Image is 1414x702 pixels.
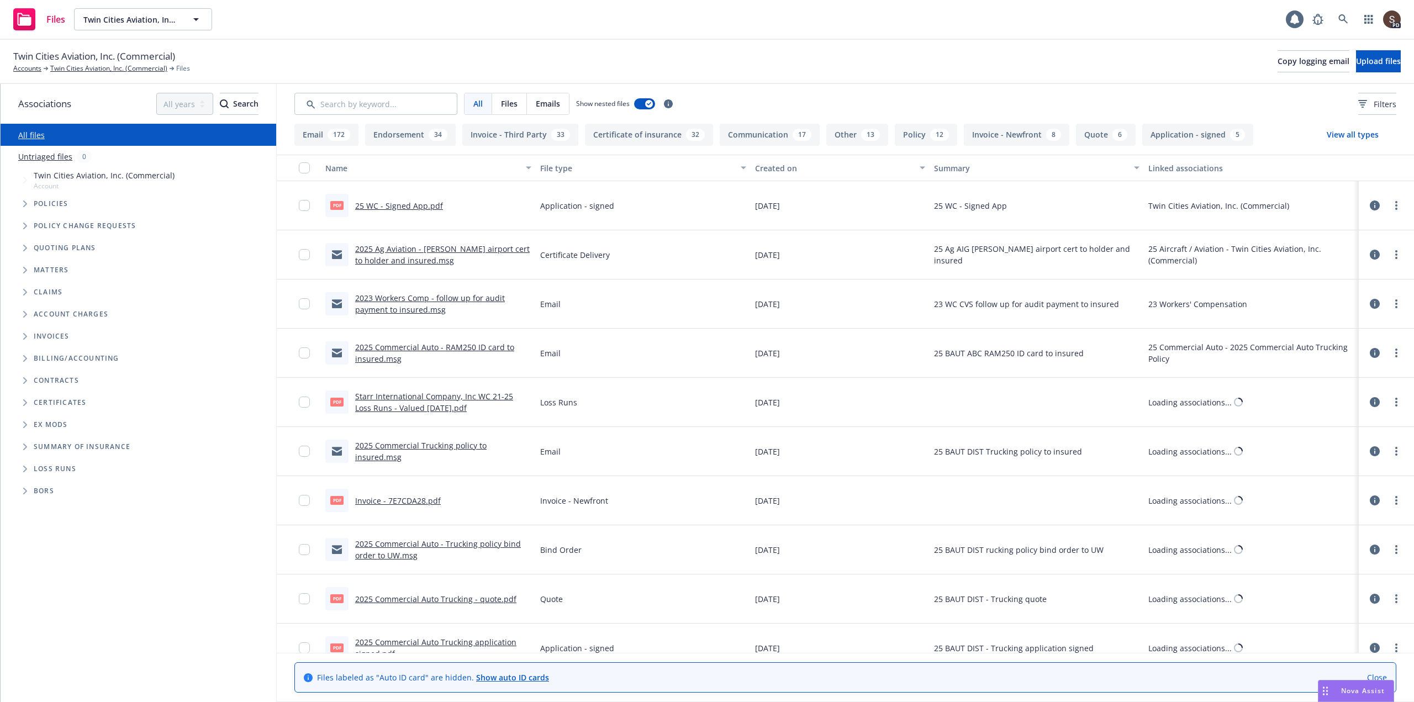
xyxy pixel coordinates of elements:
[1076,124,1136,146] button: Quote
[755,544,780,556] span: [DATE]
[83,14,179,25] span: Twin Cities Aviation, Inc. (Commercial)
[540,347,561,359] span: Email
[299,200,310,211] input: Toggle Row Selected
[355,342,514,364] a: 2025 Commercial Auto - RAM250 ID card to insured.msg
[1046,129,1061,141] div: 8
[34,181,175,191] span: Account
[964,124,1069,146] button: Invoice - Newfront
[1358,98,1396,110] span: Filters
[755,446,780,457] span: [DATE]
[934,593,1047,605] span: 25 BAUT DIST - Trucking quote
[540,200,614,212] span: Application - signed
[686,129,705,141] div: 32
[355,200,443,211] a: 25 WC - Signed App.pdf
[321,155,536,181] button: Name
[1148,298,1247,310] div: 23 Workers' Compensation
[34,444,130,450] span: Summary of insurance
[34,333,70,340] span: Invoices
[1148,162,1354,174] div: Linked associations
[46,15,65,24] span: Files
[34,245,96,251] span: Quoting plans
[330,201,344,209] span: pdf
[328,129,350,141] div: 172
[1148,341,1354,365] div: 25 Commercial Auto - 2025 Commercial Auto Trucking Policy
[755,162,913,174] div: Created on
[1390,297,1403,310] a: more
[34,267,68,273] span: Matters
[1148,446,1232,457] div: Loading associations...
[50,64,167,73] a: Twin Cities Aviation, Inc. (Commercial)
[1,347,276,502] div: Folder Tree Example
[34,289,62,295] span: Claims
[18,97,71,111] span: Associations
[895,124,957,146] button: Policy
[13,49,175,64] span: Twin Cities Aviation, Inc. (Commercial)
[77,150,92,163] div: 0
[755,642,780,654] span: [DATE]
[1358,8,1380,30] a: Switch app
[299,397,310,408] input: Toggle Row Selected
[299,298,310,309] input: Toggle Row Selected
[540,544,582,556] span: Bind Order
[755,593,780,605] span: [DATE]
[793,129,811,141] div: 17
[34,311,108,318] span: Account charges
[1367,672,1387,683] a: Close
[9,4,70,35] a: Files
[1142,124,1253,146] button: Application - signed
[34,223,136,229] span: Policy change requests
[34,399,86,406] span: Certificates
[462,124,578,146] button: Invoice - Third Party
[934,544,1104,556] span: 25 BAUT DIST rucking policy bind order to UW
[355,244,530,266] a: 2025 Ag Aviation - [PERSON_NAME] airport cert to holder and insured.msg
[1318,680,1332,701] div: Drag to move
[934,243,1140,266] span: 25 Ag AIG [PERSON_NAME] airport cert to holder and insured
[34,466,76,472] span: Loss Runs
[540,298,561,310] span: Email
[294,93,457,115] input: Search by keyword...
[299,162,310,173] input: Select all
[1356,56,1401,66] span: Upload files
[355,293,505,315] a: 2023 Workers Comp - follow up for audit payment to insured.msg
[755,397,780,408] span: [DATE]
[176,64,190,73] span: Files
[317,672,549,683] span: Files labeled as "Auto ID card" are hidden.
[540,642,614,654] span: Application - signed
[473,98,483,109] span: All
[751,155,930,181] button: Created on
[1390,494,1403,507] a: more
[330,594,344,603] span: pdf
[1307,8,1329,30] a: Report a Bug
[1148,544,1232,556] div: Loading associations...
[536,98,560,109] span: Emails
[540,446,561,457] span: Email
[355,594,516,604] a: 2025 Commercial Auto Trucking - quote.pdf
[34,488,54,494] span: BORs
[18,151,72,162] a: Untriaged files
[1148,243,1354,266] div: 25 Aircraft / Aviation - Twin Cities Aviation, Inc. (Commercial)
[330,398,344,406] span: pdf
[365,124,456,146] button: Endorsement
[1148,200,1289,212] div: Twin Cities Aviation, Inc. (Commercial)
[1390,445,1403,458] a: more
[934,298,1119,310] span: 23 WC CVS follow up for audit payment to insured
[826,124,888,146] button: Other
[540,397,577,408] span: Loss Runs
[934,162,1128,174] div: Summary
[540,162,734,174] div: File type
[755,347,780,359] span: [DATE]
[299,544,310,555] input: Toggle Row Selected
[13,64,41,73] a: Accounts
[934,347,1084,359] span: 25 BAUT ABC RAM250 ID card to insured
[1148,642,1232,654] div: Loading associations...
[930,129,949,141] div: 12
[755,495,780,506] span: [DATE]
[861,129,880,141] div: 13
[540,495,608,506] span: Invoice - Newfront
[330,643,344,652] span: pdf
[299,249,310,260] input: Toggle Row Selected
[220,93,258,115] button: SearchSearch
[934,446,1082,457] span: 25 BAUT DIST Trucking policy to insured
[355,495,441,506] a: Invoice - 7E7CDA28.pdf
[1390,199,1403,212] a: more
